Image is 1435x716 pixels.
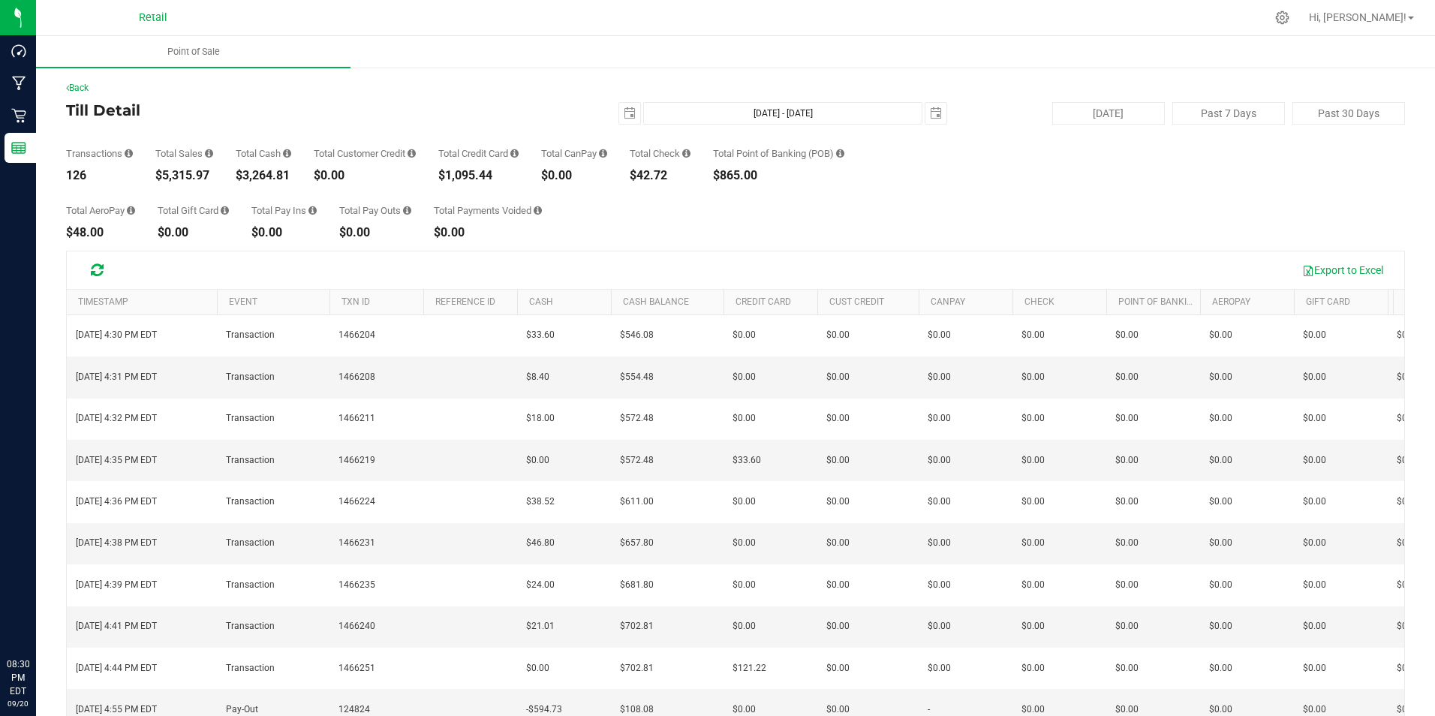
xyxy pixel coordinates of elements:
span: 1466235 [338,578,375,592]
div: 126 [66,170,133,182]
div: $865.00 [713,170,844,182]
a: REFERENCE ID [435,296,495,307]
span: $0.00 [928,536,951,550]
span: Retail [139,11,167,24]
span: $0.00 [826,328,850,342]
span: $0.00 [526,661,549,675]
span: $0.00 [1021,453,1045,468]
span: [DATE] 4:36 PM EDT [76,495,157,509]
span: $0.00 [1209,453,1232,468]
span: Hi, [PERSON_NAME]! [1309,11,1406,23]
span: $546.08 [620,328,654,342]
p: 08:30 PM EDT [7,657,29,698]
span: $0.00 [1397,661,1420,675]
a: Check [1024,296,1054,307]
span: $572.48 [620,453,654,468]
div: $3,264.81 [236,170,291,182]
a: Credit card [736,296,791,307]
span: [DATE] 4:38 PM EDT [76,536,157,550]
a: Gift Card [1306,296,1350,307]
i: Sum of all successful, non-voided AeroPay payment transaction amounts for all purchases in the da... [127,206,135,215]
a: Cash Balance [623,296,689,307]
inline-svg: Manufacturing [11,76,26,91]
span: $18.00 [526,411,555,426]
span: $0.00 [1115,661,1139,675]
div: Total AeroPay [66,206,135,215]
span: $0.00 [928,578,951,592]
span: $0.00 [1303,661,1326,675]
span: $0.00 [733,411,756,426]
i: Sum of all cash pay-outs removed from the till within the date range. [403,206,411,215]
span: $0.00 [733,578,756,592]
span: $0.00 [1115,578,1139,592]
span: $0.00 [928,411,951,426]
div: $0.00 [158,227,229,239]
span: $0.00 [733,619,756,633]
h4: Till Detail [66,102,513,119]
span: $0.00 [826,536,850,550]
div: Total Payments Voided [434,206,542,215]
span: Transaction [226,495,275,509]
span: [DATE] 4:31 PM EDT [76,370,157,384]
inline-svg: Retail [11,108,26,123]
div: $42.72 [630,170,690,182]
span: $702.81 [620,619,654,633]
div: $1,095.44 [438,170,519,182]
i: Sum of all successful, non-voided payment transaction amounts using gift card as the payment method. [221,206,229,215]
span: $0.00 [1397,453,1420,468]
span: [DATE] 4:44 PM EDT [76,661,157,675]
iframe: Resource center [15,596,60,641]
a: Point of Banking (POB) [1118,296,1225,307]
span: $0.00 [1209,661,1232,675]
span: $0.00 [928,370,951,384]
span: $681.80 [620,578,654,592]
span: $0.00 [1303,328,1326,342]
span: $24.00 [526,578,555,592]
span: $0.00 [826,578,850,592]
span: $0.00 [1209,328,1232,342]
span: $554.48 [620,370,654,384]
i: Sum of all successful, non-voided cash payment transaction amounts (excluding tips and transactio... [283,149,291,158]
span: $702.81 [620,661,654,675]
i: Sum of all successful, non-voided payment transaction amounts using CanPay (as well as manual Can... [599,149,607,158]
span: $0.00 [928,453,951,468]
i: Sum of the successful, non-voided point-of-banking payment transaction amounts, both via payment ... [836,149,844,158]
span: $0.00 [1021,495,1045,509]
div: Total Pay Outs [339,206,411,215]
span: 1466204 [338,328,375,342]
a: AeroPay [1212,296,1250,307]
a: Cust Credit [829,296,884,307]
span: $0.00 [526,453,549,468]
span: $0.00 [1115,619,1139,633]
div: Total Credit Card [438,149,519,158]
span: $0.00 [1115,536,1139,550]
inline-svg: Dashboard [11,44,26,59]
span: $33.60 [526,328,555,342]
div: $0.00 [339,227,411,239]
span: [DATE] 4:30 PM EDT [76,328,157,342]
p: 09/20 [7,698,29,709]
span: $0.00 [1303,619,1326,633]
span: $657.80 [620,536,654,550]
div: Transactions [66,149,133,158]
span: $611.00 [620,495,654,509]
span: $0.00 [1397,370,1420,384]
span: $0.00 [928,495,951,509]
div: $0.00 [541,170,607,182]
span: $0.00 [1021,619,1045,633]
span: $0.00 [1021,578,1045,592]
span: $0.00 [1021,370,1045,384]
span: $0.00 [733,536,756,550]
span: select [619,103,640,124]
span: $0.00 [1209,619,1232,633]
span: $0.00 [1021,328,1045,342]
span: $0.00 [1397,536,1420,550]
span: $0.00 [1397,328,1420,342]
span: $0.00 [928,619,951,633]
span: $0.00 [826,661,850,675]
span: Transaction [226,619,275,633]
span: $0.00 [1303,370,1326,384]
span: 1466224 [338,495,375,509]
span: $0.00 [1397,578,1420,592]
span: Transaction [226,328,275,342]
